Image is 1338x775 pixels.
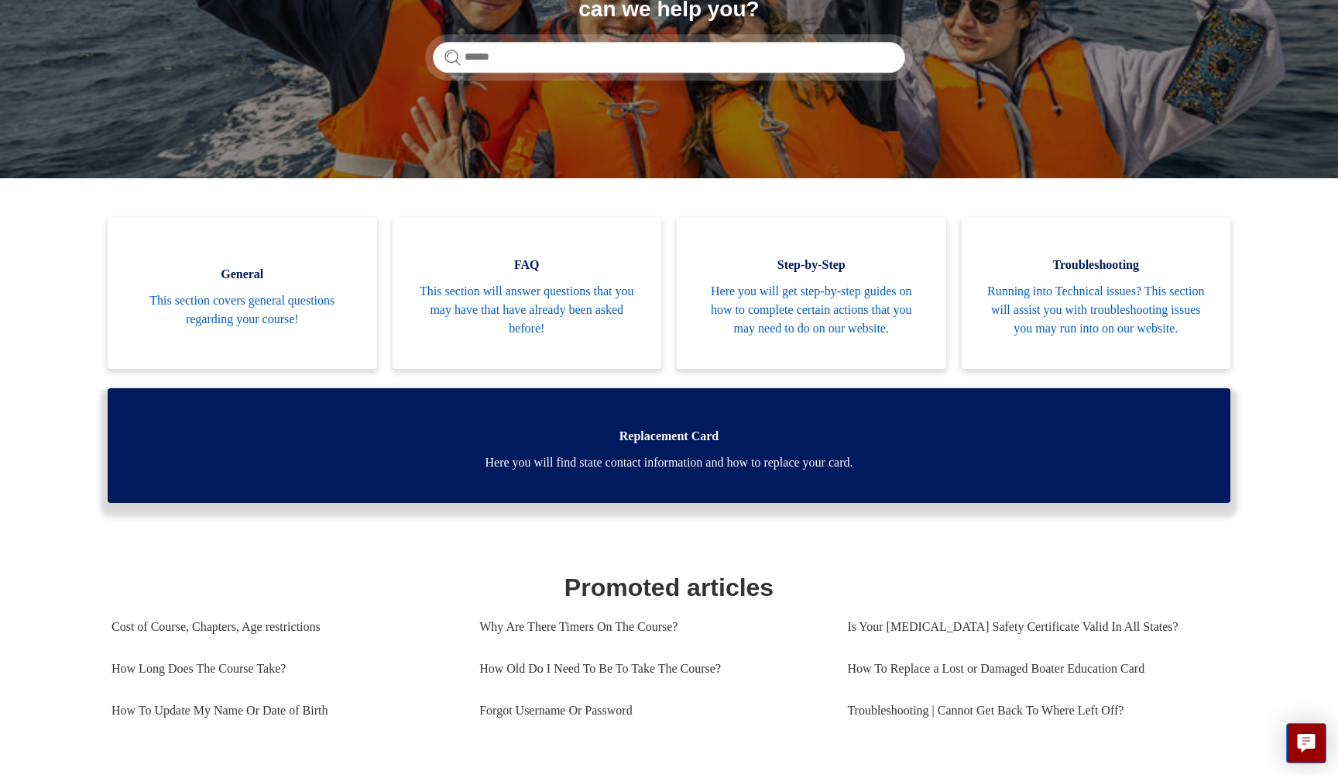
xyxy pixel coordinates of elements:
[433,42,905,73] input: Search
[985,282,1208,338] span: Running into Technical issues? This section will assist you with troubleshooting issues you may r...
[131,453,1207,472] span: Here you will find state contact information and how to replace your card.
[847,690,1215,732] a: Troubleshooting | Cannot Get Back To Where Left Off?
[847,648,1215,690] a: How To Replace a Lost or Damaged Boater Education Card
[479,648,824,690] a: How Old Do I Need To Be To Take The Course?
[479,690,824,732] a: Forgot Username Or Password
[416,256,639,274] span: FAQ
[479,606,824,648] a: Why Are There Timers On The Course?
[393,217,662,369] a: FAQ This section will answer questions that you may have that have already been asked before!
[677,217,946,369] a: Step-by-Step Here you will get step-by-step guides on how to complete certain actions that you ma...
[131,291,354,329] span: This section covers general questions regarding your course!
[111,648,456,690] a: How Long Does The Course Take?
[111,606,456,648] a: Cost of Course, Chapters, Age restrictions
[985,256,1208,274] span: Troubleshooting
[700,282,923,338] span: Here you will get step-by-step guides on how to complete certain actions that you may need to do ...
[416,282,639,338] span: This section will answer questions that you may have that have already been asked before!
[111,569,1226,606] h1: Promoted articles
[108,217,377,369] a: General This section covers general questions regarding your course!
[962,217,1231,369] a: Troubleshooting Running into Technical issues? This section will assist you with troubleshooting ...
[1286,723,1326,763] button: Live chat
[108,388,1230,503] a: Replacement Card Here you will find state contact information and how to replace your card.
[111,690,456,732] a: How To Update My Name Or Date of Birth
[131,427,1207,446] span: Replacement Card
[131,265,354,284] span: General
[700,256,923,274] span: Step-by-Step
[847,606,1215,648] a: Is Your [MEDICAL_DATA] Safety Certificate Valid In All States?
